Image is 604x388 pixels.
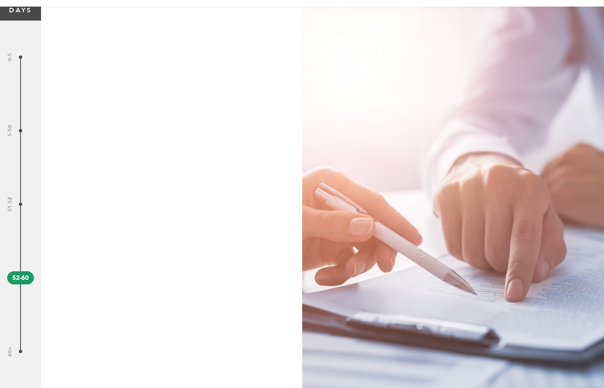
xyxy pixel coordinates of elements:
[5,197,15,212] span: 51-52
[5,53,15,61] span: 0-5
[19,203,22,206] span: 10
[19,55,22,59] span: 2
[19,350,22,353] span: 16
[19,129,22,132] span: 7
[12,273,29,283] span: 52-60
[5,125,15,136] span: 5-50
[7,271,34,284] span: 13
[5,346,15,356] span: 60+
